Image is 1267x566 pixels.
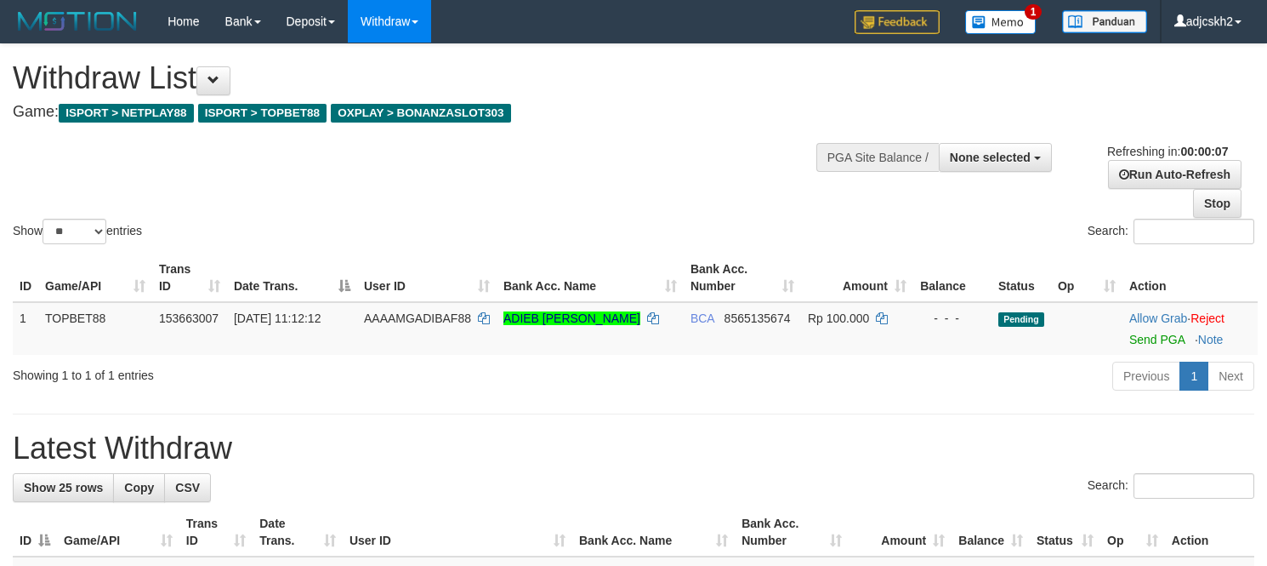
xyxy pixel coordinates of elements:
[1088,473,1254,499] label: Search:
[690,312,714,325] span: BCA
[503,312,640,325] a: ADIEB [PERSON_NAME]
[1129,312,1187,325] a: Allow Grab
[343,508,572,557] th: User ID: activate to sort column ascending
[998,312,1044,327] span: Pending
[849,508,952,557] th: Amount: activate to sort column ascending
[253,508,343,557] th: Date Trans.: activate to sort column ascending
[855,10,940,34] img: Feedback.jpg
[684,254,801,302] th: Bank Acc. Number: activate to sort column ascending
[1100,508,1165,557] th: Op: activate to sort column ascending
[1112,362,1180,391] a: Previous
[1180,145,1228,158] strong: 00:00:07
[497,254,684,302] th: Bank Acc. Name: activate to sort column ascending
[1122,254,1258,302] th: Action
[1051,254,1122,302] th: Op: activate to sort column ascending
[38,302,152,355] td: TOPBET88
[113,473,165,502] a: Copy
[1122,302,1258,355] td: ·
[234,312,321,325] span: [DATE] 11:12:12
[364,312,471,325] span: AAAAMGADIBAF88
[1025,4,1043,20] span: 1
[13,302,38,355] td: 1
[13,9,142,34] img: MOTION_logo.png
[1030,508,1100,557] th: Status: activate to sort column ascending
[1107,145,1228,158] span: Refreshing in:
[1165,508,1254,557] th: Action
[939,143,1052,172] button: None selected
[1207,362,1254,391] a: Next
[808,312,869,325] span: Rp 100.000
[13,104,827,121] h4: Game:
[801,254,913,302] th: Amount: activate to sort column ascending
[952,508,1030,557] th: Balance: activate to sort column ascending
[1198,333,1224,346] a: Note
[13,61,827,95] h1: Withdraw List
[1133,219,1254,244] input: Search:
[227,254,357,302] th: Date Trans.: activate to sort column descending
[572,508,735,557] th: Bank Acc. Name: activate to sort column ascending
[920,310,985,327] div: - - -
[175,481,200,495] span: CSV
[152,254,227,302] th: Trans ID: activate to sort column ascending
[198,104,327,123] span: ISPORT > TOPBET88
[13,254,38,302] th: ID
[1129,312,1190,325] span: ·
[357,254,497,302] th: User ID: activate to sort column ascending
[179,508,253,557] th: Trans ID: activate to sort column ascending
[1088,219,1254,244] label: Search:
[13,360,515,384] div: Showing 1 to 1 of 1 entries
[57,508,179,557] th: Game/API: activate to sort column ascending
[991,254,1051,302] th: Status
[965,10,1037,34] img: Button%20Memo.svg
[13,219,142,244] label: Show entries
[1108,160,1241,189] a: Run Auto-Refresh
[735,508,849,557] th: Bank Acc. Number: activate to sort column ascending
[1062,10,1147,33] img: panduan.png
[38,254,152,302] th: Game/API: activate to sort column ascending
[13,432,1254,466] h1: Latest Withdraw
[43,219,106,244] select: Showentries
[24,481,103,495] span: Show 25 rows
[816,143,939,172] div: PGA Site Balance /
[124,481,154,495] span: Copy
[159,312,219,325] span: 153663007
[1193,189,1241,218] a: Stop
[724,312,791,325] span: Copy 8565135674 to clipboard
[13,473,114,502] a: Show 25 rows
[950,151,1031,164] span: None selected
[331,104,511,123] span: OXPLAY > BONANZASLOT303
[164,473,211,502] a: CSV
[1190,312,1224,325] a: Reject
[59,104,194,123] span: ISPORT > NETPLAY88
[1179,362,1208,391] a: 1
[1129,333,1185,346] a: Send PGA
[913,254,991,302] th: Balance
[1133,473,1254,499] input: Search:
